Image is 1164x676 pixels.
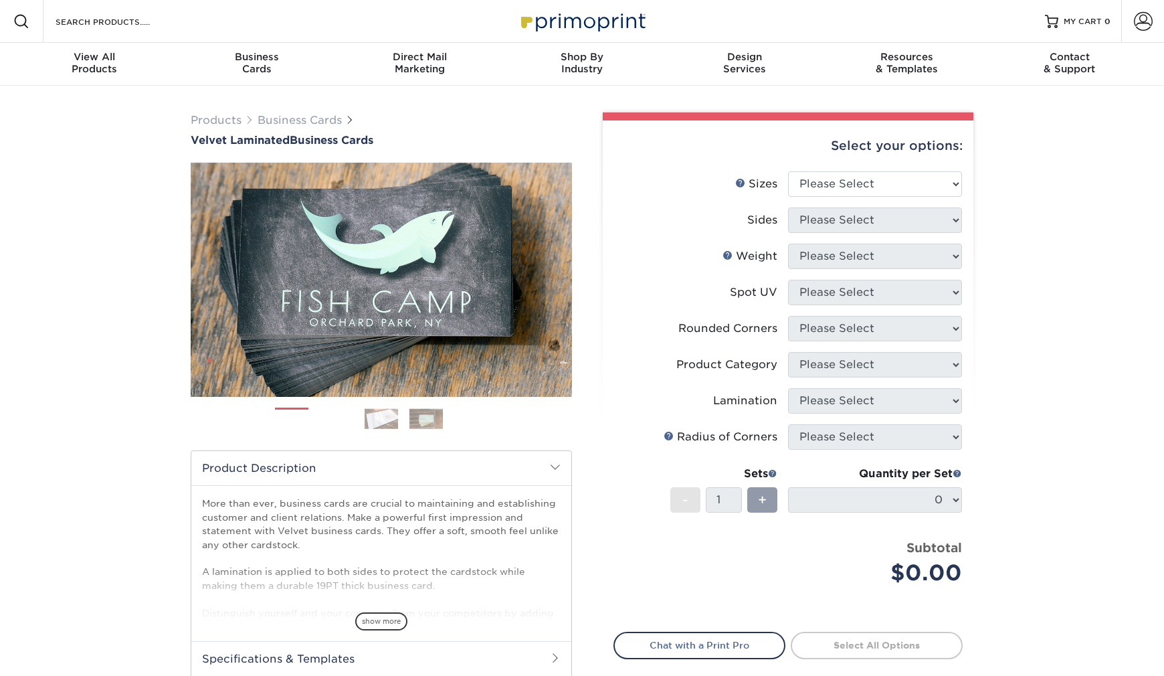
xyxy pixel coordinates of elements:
div: Products [13,51,176,75]
strong: Subtotal [906,540,962,555]
div: Quantity per Set [788,466,962,482]
div: Weight [722,248,777,264]
h2: Product Description [191,451,571,485]
a: Select All Options [791,632,963,659]
div: & Support [988,51,1151,75]
span: Contact [988,51,1151,63]
input: SEARCH PRODUCTS..... [54,13,185,29]
span: View All [13,51,176,63]
a: View AllProducts [13,43,176,86]
h2: Specifications & Templates [191,641,571,676]
div: Rounded Corners [678,321,777,337]
span: - [682,490,688,510]
div: Sizes [735,176,777,192]
h1: Business Cards [191,134,572,147]
img: Business Cards 04 [409,408,443,429]
div: Product Category [676,357,777,373]
span: Business [176,51,338,63]
a: Business Cards [258,114,342,126]
img: Primoprint [515,7,649,35]
a: DesignServices [663,43,826,86]
a: Shop ByIndustry [501,43,664,86]
span: show more [355,612,407,630]
span: Design [663,51,826,63]
div: Marketing [338,51,501,75]
img: Business Cards 02 [320,402,353,436]
div: Industry [501,51,664,75]
a: Contact& Support [988,43,1151,86]
div: Spot UV [730,284,777,301]
div: & Templates [826,51,988,75]
span: Direct Mail [338,51,501,63]
img: Business Cards 01 [275,403,308,436]
div: Sides [747,212,777,228]
a: Velvet LaminatedBusiness Cards [191,134,572,147]
a: Chat with a Print Pro [613,632,785,659]
a: Resources& Templates [826,43,988,86]
span: Resources [826,51,988,63]
a: Direct MailMarketing [338,43,501,86]
div: Services [663,51,826,75]
div: Lamination [713,393,777,409]
a: BusinessCards [176,43,338,86]
span: Shop By [501,51,664,63]
div: Select your options: [613,120,963,171]
img: Business Cards 05 [454,402,488,436]
img: Velvet Laminated 01 [191,89,572,471]
span: Velvet Laminated [191,134,290,147]
div: Radius of Corners [664,429,777,445]
span: MY CART [1064,16,1102,27]
img: Business Cards 03 [365,408,398,429]
span: + [758,490,767,510]
div: Cards [176,51,338,75]
div: Sets [670,466,777,482]
a: Products [191,114,241,126]
span: 0 [1104,17,1110,26]
div: $0.00 [798,557,962,589]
